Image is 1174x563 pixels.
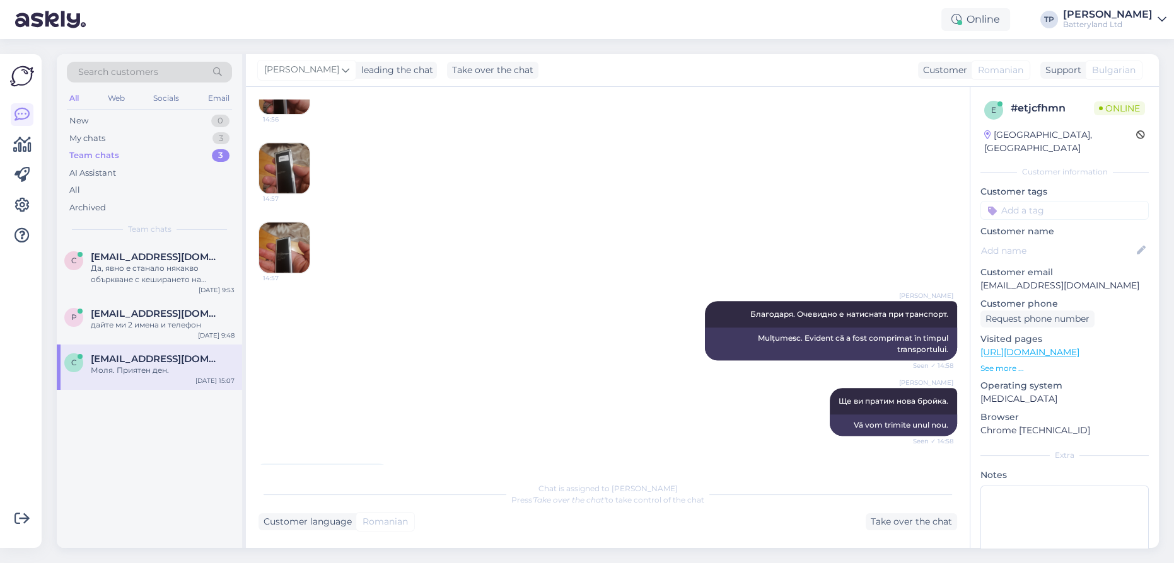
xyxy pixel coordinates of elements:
[1040,11,1058,28] div: TP
[69,202,106,214] div: Archived
[980,333,1149,346] p: Visited pages
[69,149,119,162] div: Team chats
[511,495,704,504] span: Press to take control of the chat
[69,167,116,179] div: AI Assistant
[259,515,352,528] div: Customer language
[259,222,310,273] img: Attachment
[980,166,1149,178] div: Customer information
[984,128,1136,155] div: [GEOGRAPHIC_DATA], [GEOGRAPHIC_DATA]
[750,309,948,319] span: Благодаря. Очевидно е натисната при транспорт.
[980,363,1149,374] p: See more ...
[212,132,230,145] div: 3
[71,256,77,265] span: c
[980,201,1149,220] input: Add a tag
[980,310,1095,327] div: Request phone number
[1092,64,1136,77] span: Bulgarian
[532,495,605,504] i: 'Take over the chat'
[918,64,967,77] div: Customer
[980,346,1079,358] a: [URL][DOMAIN_NAME]
[980,411,1149,424] p: Browser
[980,392,1149,406] p: [MEDICAL_DATA]
[206,90,232,106] div: Email
[212,149,230,162] div: 3
[1063,9,1153,20] div: [PERSON_NAME]
[259,143,310,193] img: Attachment
[980,379,1149,392] p: Operating system
[91,365,235,376] div: Моля. Приятен ден.
[151,90,182,106] div: Socials
[264,63,339,77] span: [PERSON_NAME]
[198,331,235,340] div: [DATE] 9:48
[69,115,88,127] div: New
[980,225,1149,238] p: Customer name
[830,414,957,436] div: Vă vom trimite unul nou.
[980,266,1149,279] p: Customer email
[363,515,408,528] span: Romanian
[91,308,222,319] span: proffiler_@abv.bg
[866,513,957,530] div: Take over the chat
[91,263,235,285] div: Да, явно е станало някакво объркване с кеширането на браузъра, през който отваряте сайта. Можете ...
[71,358,77,367] span: C
[1094,101,1145,115] span: Online
[69,132,105,145] div: My chats
[71,312,77,322] span: p
[211,115,230,127] div: 0
[67,90,81,106] div: All
[839,396,948,406] span: Ще ви пратим нова бройка.
[980,469,1149,482] p: Notes
[91,251,222,263] span: cristea1972@yahoo.ca
[105,90,127,106] div: Web
[1011,101,1094,116] div: # etjcfhmn
[263,194,310,203] span: 14:57
[447,62,538,79] div: Take over the chat
[263,273,310,283] span: 14:57
[980,424,1149,437] p: Chrome [TECHNICAL_ID]
[69,184,80,196] div: All
[1063,20,1153,30] div: Batteryland Ltd
[199,285,235,295] div: [DATE] 9:53
[10,64,34,88] img: Askly Logo
[78,65,158,79] span: Search customers
[899,291,953,300] span: [PERSON_NAME]
[980,297,1149,310] p: Customer phone
[978,64,1023,77] span: Romanian
[1040,64,1081,77] div: Support
[91,353,222,365] span: Craciun_viorel_razvan@yahoo.com
[356,64,433,77] div: leading the chat
[91,319,235,331] div: дайте ми 2 имена и телефон
[128,224,171,235] span: Team chats
[980,185,1149,198] p: Customer tags
[906,361,953,370] span: Seen ✓ 14:58
[980,450,1149,461] div: Extra
[1063,9,1166,30] a: [PERSON_NAME]Batteryland Ltd
[195,376,235,385] div: [DATE] 15:07
[980,279,1149,292] p: [EMAIL_ADDRESS][DOMAIN_NAME]
[991,105,996,115] span: e
[899,378,953,387] span: [PERSON_NAME]
[538,484,678,493] span: Chat is assigned to [PERSON_NAME]
[941,8,1010,31] div: Online
[906,436,953,446] span: Seen ✓ 14:58
[981,244,1134,258] input: Add name
[705,327,957,360] div: Mulțumesc. Evident că a fost comprimat în timpul transportului.
[263,115,310,124] span: 14:56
